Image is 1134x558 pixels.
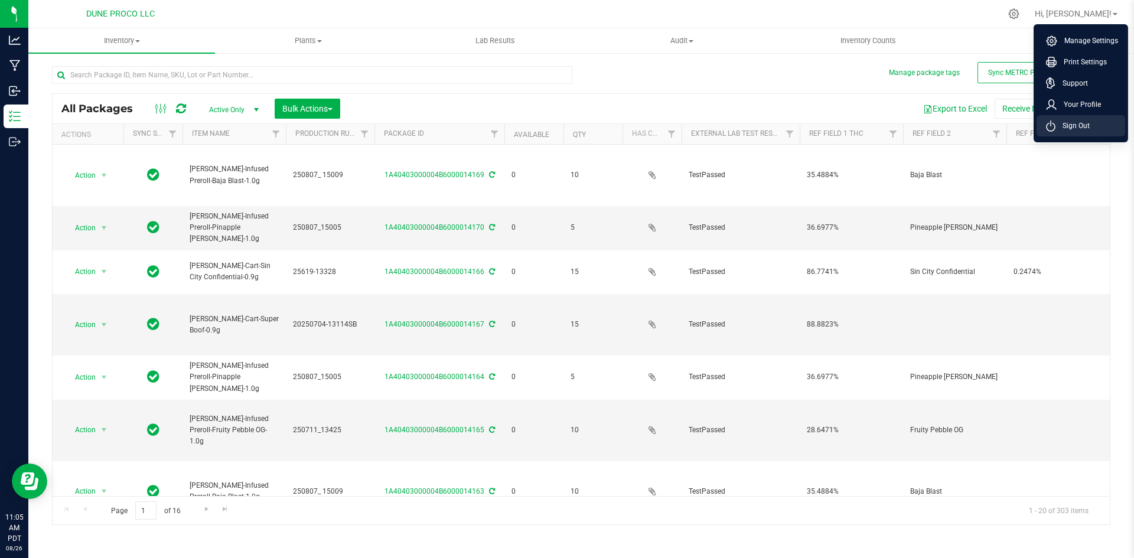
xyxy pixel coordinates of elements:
a: 1A40403000004B6000014166 [384,267,484,276]
a: Qty [573,130,586,139]
a: Ref Field 1 THC [809,129,863,138]
span: DUNE PROCO LLC [86,9,155,19]
span: In Sync [147,422,159,438]
a: Package ID [384,129,424,138]
span: In Sync [147,316,159,332]
span: Action [64,369,96,386]
span: All Packages [61,102,145,115]
span: select [97,220,112,236]
span: select [97,263,112,280]
span: select [97,316,112,333]
a: 1A40403000004B6000014170 [384,223,484,231]
span: [PERSON_NAME]-Cart-Sin City Confidential-0.9g [190,260,279,283]
span: TestPassed [689,371,793,383]
a: Support [1046,77,1120,89]
span: Action [64,220,96,236]
span: 36.6977% [807,222,896,233]
a: 1A40403000004B6000014167 [384,320,484,328]
span: Plants [216,35,401,46]
a: Filter [662,124,682,144]
a: Lab Results [402,28,588,53]
a: Ref Field 2 [913,129,951,138]
span: 86.7741% [807,266,896,278]
span: 1 - 20 of 303 items [1019,501,1098,519]
span: 0 [511,222,556,233]
span: [PERSON_NAME]-Infused Preroll-Baja Blast-1.0g [190,480,279,502]
span: In Sync [147,263,159,280]
span: In Sync [147,483,159,500]
span: [PERSON_NAME]-Infused Preroll-Baja Blast-1.0g [190,164,279,186]
span: 250711_13425 [293,425,367,436]
a: Inventory [28,28,215,53]
span: Sin City Confidential [910,266,999,278]
inline-svg: Inbound [9,85,21,97]
span: Action [64,483,96,500]
inline-svg: Inventory [9,110,21,122]
span: 0 [511,319,556,330]
span: TestPassed [689,486,793,497]
span: Support [1055,77,1088,89]
span: Sync from Compliance System [487,223,495,231]
a: Ref Field 3 CBD [1016,129,1070,138]
a: Filter [266,124,286,144]
span: 15 [571,266,615,278]
span: 35.4884% [807,486,896,497]
span: select [97,483,112,500]
li: Sign Out [1037,115,1125,136]
span: Sync from Compliance System [487,320,495,328]
input: 1 [135,501,157,520]
div: Actions [61,130,119,139]
span: Manage Settings [1057,35,1118,47]
input: Search Package ID, Item Name, SKU, Lot or Part Number... [52,66,572,84]
span: Sync from Compliance System [487,426,495,434]
span: TestPassed [689,169,793,181]
span: Audit [589,35,774,46]
span: 10 [571,169,615,181]
span: Action [64,316,96,333]
span: Sign Out [1055,120,1090,132]
span: 10 [571,486,615,497]
iframe: Resource center [12,464,47,499]
button: Manage package tags [889,68,960,78]
a: External Lab Test Result [691,129,784,138]
span: 250807_ 15009 [293,169,367,181]
inline-svg: Analytics [9,34,21,46]
span: Sync from Compliance System [487,267,495,276]
span: In Sync [147,167,159,183]
span: Baja Blast [910,486,999,497]
a: 1A40403000004B6000014164 [384,373,484,381]
div: Manage settings [1006,8,1021,19]
span: select [97,369,112,386]
span: 88.8823% [807,319,896,330]
span: 0 [511,425,556,436]
span: Pineapple [PERSON_NAME] [910,222,999,233]
a: Audit [588,28,775,53]
span: Action [64,263,96,280]
span: [PERSON_NAME]-Infused Preroll-Pinapple [PERSON_NAME]-1.0g [190,211,279,245]
span: 0 [511,169,556,181]
span: 25619-13328 [293,266,367,278]
button: Sync METRC Packages [977,62,1072,83]
span: select [97,167,112,184]
span: Lab Results [460,35,531,46]
span: 20250704-13114SB [293,319,367,330]
span: 0.2474% [1014,266,1103,278]
a: Filter [163,124,183,144]
a: 1A40403000004B6000014163 [384,487,484,495]
span: [PERSON_NAME]-Cart-Super Boof-0.9g [190,314,279,336]
a: 1A40403000004B6000014165 [384,426,484,434]
span: In Sync [147,368,159,385]
span: 36.6977% [807,371,896,383]
a: Filter [780,124,800,144]
span: 250807_ 15009 [293,486,367,497]
span: 0 [511,266,556,278]
span: TestPassed [689,266,793,278]
span: Inventory Counts [825,35,912,46]
a: Filter [987,124,1006,144]
span: Sync from Compliance System [487,171,495,179]
span: Baja Blast [910,169,999,181]
a: Item Name [192,129,230,138]
p: 08/26 [5,544,23,553]
span: Sync METRC Packages [988,68,1061,77]
span: Pineapple [PERSON_NAME] [910,371,999,383]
